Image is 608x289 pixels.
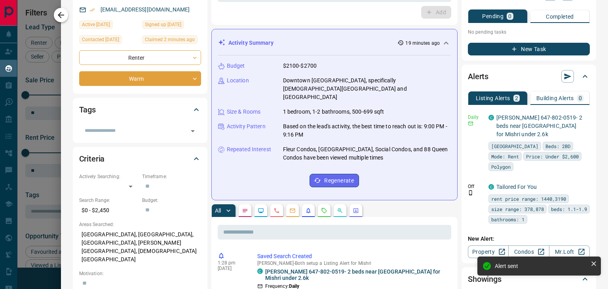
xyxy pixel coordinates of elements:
[79,221,201,228] p: Areas Searched:
[495,263,587,269] div: Alert sent
[79,50,201,65] div: Renter
[468,190,473,196] svg: Push Notification Only
[491,152,519,160] span: Mode: Rent
[142,173,201,180] p: Timeframe:
[536,95,574,101] p: Building Alerts
[227,122,266,131] p: Activity Pattern
[218,36,451,50] div: Activity Summary19 minutes ago
[145,36,195,44] span: Claimed 2 minutes ago
[79,35,138,46] div: Mon Apr 21 2025
[496,114,582,137] a: [PERSON_NAME] 647-802-0519- 2 beds near [GEOGRAPHIC_DATA] for Mishri under 2.6k
[89,7,95,13] svg: Email Verified
[289,207,296,214] svg: Emails
[337,207,343,214] svg: Opportunities
[468,270,590,289] div: Showings
[283,76,451,101] p: Downtown [GEOGRAPHIC_DATA], specifically [DEMOGRAPHIC_DATA][GEOGRAPHIC_DATA] and [GEOGRAPHIC_DATA]
[142,20,201,31] div: Sun Aug 04 2024
[283,62,317,70] p: $2100-$2700
[468,235,590,243] p: New Alert:
[405,40,440,47] p: 19 minutes ago
[257,268,263,274] div: condos.ca
[482,13,503,19] p: Pending
[227,62,245,70] p: Budget
[310,174,359,187] button: Regenerate
[468,114,484,121] p: Daily
[274,207,280,214] svg: Calls
[227,145,271,154] p: Repeated Interest
[79,204,138,217] p: $0 - $2,450
[228,39,274,47] p: Activity Summary
[353,207,359,214] svg: Agent Actions
[227,108,261,116] p: Size & Rooms
[187,125,198,137] button: Open
[468,273,502,285] h2: Showings
[79,103,96,116] h2: Tags
[79,152,105,165] h2: Criteria
[257,260,448,266] p: [PERSON_NAME]-Both setup a Listing Alert for Mishri
[242,207,248,214] svg: Notes
[82,21,110,29] span: Active [DATE]
[545,142,570,150] span: Beds: 2BD
[218,266,245,271] p: [DATE]
[283,108,384,116] p: 1 bedroom, 1-2 bathrooms, 500-699 sqft
[491,163,511,171] span: Polygon
[145,21,181,29] span: Signed up [DATE]
[283,145,451,162] p: Fleur Condos, [GEOGRAPHIC_DATA], Social Condos, and 88 Queen Condos have been viewed multiple times
[227,76,249,85] p: Location
[468,67,590,86] div: Alerts
[79,71,201,86] div: Warm
[476,95,510,101] p: Listing Alerts
[142,35,201,46] div: Thu Aug 14 2025
[508,13,511,19] p: 0
[79,270,201,277] p: Motivation:
[79,197,138,204] p: Search Range:
[488,115,494,120] div: condos.ca
[321,207,327,214] svg: Requests
[491,205,544,213] span: size range: 378,878
[468,43,590,55] button: New Task
[546,14,574,19] p: Completed
[491,142,538,150] span: [GEOGRAPHIC_DATA]
[491,195,566,203] span: rent price range: 1440,3190
[468,183,484,190] p: Off
[79,149,201,168] div: Criteria
[488,184,494,190] div: condos.ca
[468,70,488,83] h2: Alerts
[579,95,582,101] p: 0
[508,245,549,258] a: Condos
[305,207,312,214] svg: Listing Alerts
[215,208,221,213] p: All
[468,121,473,126] svg: Email
[257,252,448,260] p: Saved Search Created
[142,197,201,204] p: Budget:
[289,283,300,289] strong: Daily
[526,152,579,160] span: Price: Under $2,600
[265,268,448,281] a: [PERSON_NAME] 647-802-0519- 2 beds near [GEOGRAPHIC_DATA] for Mishri under 2.6k
[79,20,138,31] div: Tue Aug 12 2025
[218,260,245,266] p: 1:28 pm
[549,245,590,258] a: Mr.Loft
[496,184,537,190] a: Tailored For You
[79,173,138,180] p: Actively Searching:
[79,100,201,119] div: Tags
[101,6,190,13] a: [EMAIL_ADDRESS][DOMAIN_NAME]
[258,207,264,214] svg: Lead Browsing Activity
[491,215,524,223] span: bathrooms: 1
[468,245,509,258] a: Property
[551,205,587,213] span: beds: 1.1-1.9
[283,122,451,139] p: Based on the lead's activity, the best time to reach out is: 9:00 PM - 9:16 PM
[515,95,518,101] p: 2
[79,228,201,266] p: [GEOGRAPHIC_DATA], [GEOGRAPHIC_DATA], [GEOGRAPHIC_DATA], [PERSON_NAME][GEOGRAPHIC_DATA], [DEMOGRA...
[468,26,590,38] p: No pending tasks
[82,36,119,44] span: Contacted [DATE]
